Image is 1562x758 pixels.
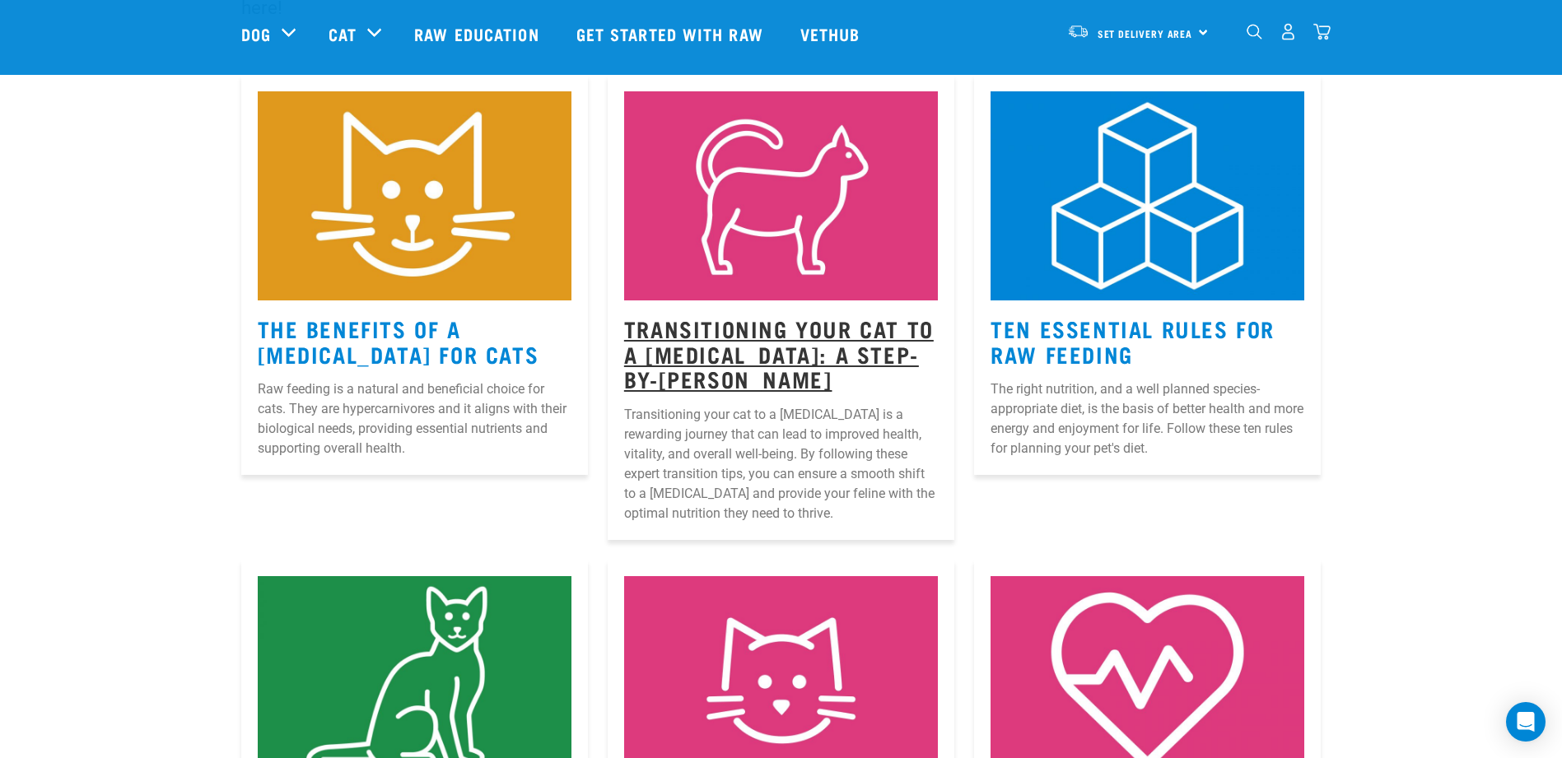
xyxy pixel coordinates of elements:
img: user.png [1280,23,1297,40]
p: The right nutrition, and a well planned species-appropriate diet, is the basis of better health a... [991,379,1304,458]
img: home-icon@2x.png [1313,23,1331,40]
a: Dog [241,21,271,46]
a: Cat [329,21,357,46]
p: Raw feeding is a natural and beneficial choice for cats. They are hypercarnivores and it aligns w... [258,379,571,458]
a: Ten Essential Rules for Raw Feeding [991,322,1275,360]
img: Instagram_Core-Brand_Wildly-Good-Nutrition-2.jpg [258,91,571,300]
a: The Benefits Of A [MEDICAL_DATA] For Cats [258,322,539,360]
span: Set Delivery Area [1098,30,1193,36]
a: Get started with Raw [560,1,784,67]
a: Vethub [784,1,881,67]
img: home-icon-1@2x.png [1247,24,1262,40]
p: Transitioning your cat to a [MEDICAL_DATA] is a rewarding journey that can lead to improved healt... [624,405,938,523]
img: Instagram_Core-Brand_Wildly-Good-Nutrition-13.jpg [624,91,938,300]
a: Transitioning Your Cat to a [MEDICAL_DATA]: A Step-by-[PERSON_NAME] [624,322,934,384]
img: 1.jpg [991,91,1304,300]
a: Raw Education [398,1,559,67]
div: Open Intercom Messenger [1506,702,1546,742]
img: van-moving.png [1067,24,1089,39]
